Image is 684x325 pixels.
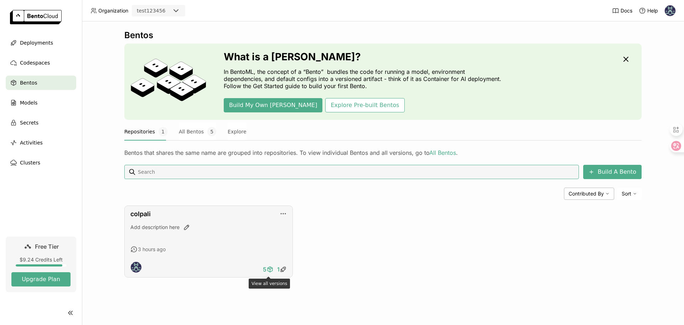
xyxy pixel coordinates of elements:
[6,237,76,292] a: Free Tier$9.24 Credits LeftUpgrade Plan
[130,224,287,231] div: Add description here
[277,266,280,273] span: 1
[20,59,50,67] span: Codespaces
[639,7,658,14] div: Help
[20,98,37,107] span: Models
[612,7,632,14] a: Docs
[124,30,642,41] div: Bentos
[647,7,658,14] span: Help
[20,39,53,47] span: Deployments
[10,10,62,24] img: logo
[275,262,289,276] a: 1
[130,58,207,105] img: cover onboarding
[11,272,71,286] button: Upgrade Plan
[224,98,322,112] button: Build My Own [PERSON_NAME]
[124,149,642,156] div: Bentos that shares the same name are grouped into repositories. To view individual Bentos and all...
[6,156,76,170] a: Clusters
[6,56,76,70] a: Codespaces
[6,116,76,130] a: Secrets
[224,68,505,90] p: In BentoML, the concept of a “Bento” bundles the code for running a model, environment dependenci...
[583,165,642,179] button: Build A Bento
[6,96,76,110] a: Models
[11,257,71,263] div: $9.24 Credits Left
[20,158,40,167] span: Clusters
[124,123,167,141] button: Repositories
[569,191,604,197] span: Contributed By
[6,136,76,150] a: Activities
[228,123,247,141] button: Explore
[429,149,456,156] a: All Bentos
[137,7,165,14] div: test123456
[166,7,167,15] input: Selected test123456.
[179,123,216,141] button: All Bentos
[224,51,505,62] h3: What is a [PERSON_NAME]?
[263,266,266,273] span: 5
[20,78,37,87] span: Bentos
[6,36,76,50] a: Deployments
[621,7,632,14] span: Docs
[137,166,576,178] input: Search
[564,188,614,200] div: Contributed By
[130,210,151,218] a: colpali
[131,262,141,273] img: Kacper Kuźnik
[159,127,167,136] span: 1
[622,191,631,197] span: Sort
[20,138,43,147] span: Activities
[20,118,38,127] span: Secrets
[665,5,675,16] img: Kacper Kuźnik
[261,262,275,276] a: 5
[325,98,404,112] button: Explore Pre-built Bentos
[98,7,128,14] span: Organization
[138,246,166,253] span: 3 hours ago
[35,243,59,250] span: Free Tier
[6,76,76,90] a: Bentos
[249,279,290,289] div: View all versions
[617,188,642,200] div: Sort
[207,127,216,136] span: 5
